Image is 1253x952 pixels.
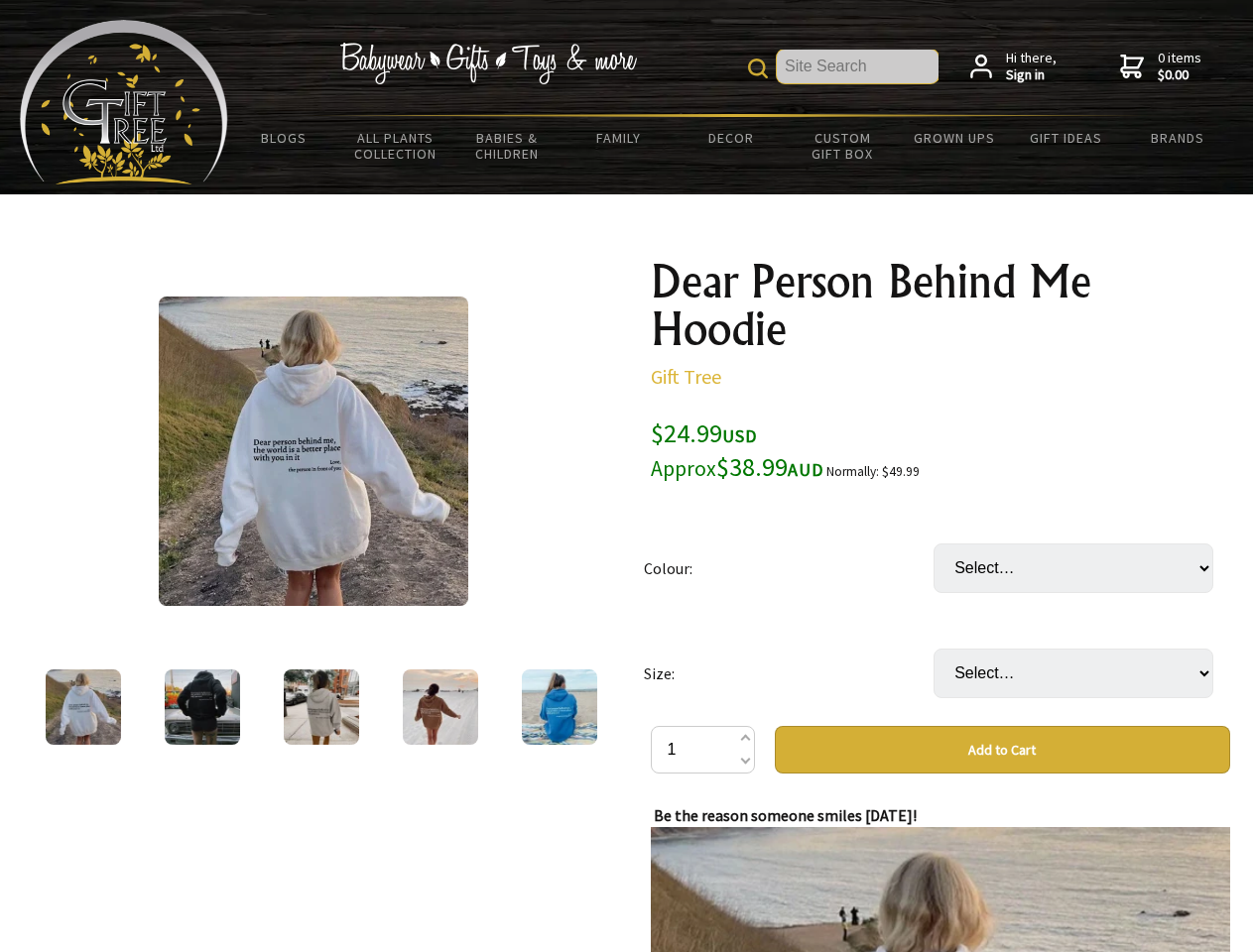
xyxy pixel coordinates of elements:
span: USD [722,424,757,447]
strong: $0.00 [1158,66,1201,84]
small: Normally: $49.99 [826,463,920,480]
td: Size: [644,621,934,726]
strong: Sign in [1006,66,1057,84]
img: Babyware - Gifts - Toys and more... [20,20,228,184]
a: BLOGS [228,117,340,159]
a: All Plants Collection [340,117,452,175]
img: product search [748,59,768,78]
img: Dear Person Behind Me Hoodie [284,669,359,745]
span: $24.99 $38.99 [651,416,823,483]
td: Colour: [644,516,934,621]
a: Family [564,117,676,159]
a: Gift Tree [651,364,721,389]
input: Site Search [777,50,939,83]
span: 0 items [1158,49,1201,84]
a: Grown Ups [898,117,1010,159]
img: Dear Person Behind Me Hoodie [403,669,478,745]
img: Dear Person Behind Me Hoodie [522,669,597,745]
img: Dear Person Behind Me Hoodie [159,297,468,606]
img: Babywear - Gifts - Toys & more [339,43,637,84]
span: AUD [788,458,823,481]
a: Decor [675,117,787,159]
a: Gift Ideas [1010,117,1122,159]
small: Approx [651,455,716,482]
a: Hi there,Sign in [970,50,1057,84]
img: Dear Person Behind Me Hoodie [165,669,240,745]
a: Custom Gift Box [787,117,899,175]
a: Babies & Children [451,117,564,175]
h1: Dear Person Behind Me Hoodie [651,258,1230,353]
img: Dear Person Behind Me Hoodie [46,669,121,745]
span: Hi there, [1006,50,1057,84]
button: Add to Cart [775,726,1230,773]
a: Brands [1122,117,1234,159]
a: 0 items$0.00 [1120,50,1201,84]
